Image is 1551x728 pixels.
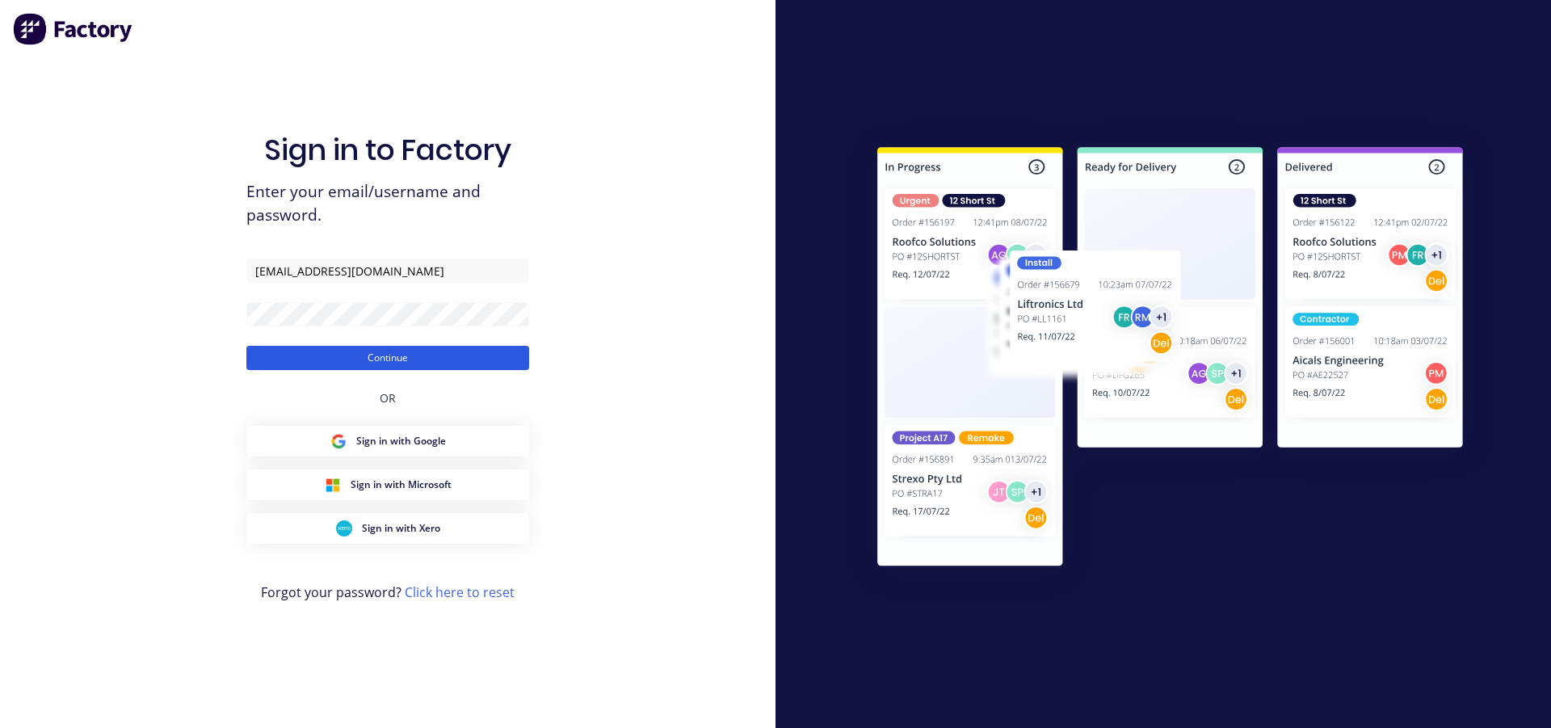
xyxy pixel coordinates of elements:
img: Google Sign in [330,433,347,449]
span: Forgot your password? [261,583,515,602]
span: Sign in with Xero [362,521,440,536]
button: Google Sign inSign in with Google [246,426,529,457]
img: Microsoft Sign in [325,477,341,493]
button: Xero Sign inSign in with Xero [246,513,529,544]
div: OR [380,370,396,426]
span: Enter your email/username and password. [246,180,529,227]
img: Factory [13,13,134,45]
input: Email/Username [246,259,529,283]
a: Click here to reset [405,583,515,601]
span: Sign in with Google [356,434,446,448]
img: Xero Sign in [336,520,352,537]
button: Microsoft Sign inSign in with Microsoft [246,469,529,500]
span: Sign in with Microsoft [351,478,452,492]
h1: Sign in to Factory [264,133,511,167]
img: Sign in [842,115,1498,604]
button: Continue [246,346,529,370]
